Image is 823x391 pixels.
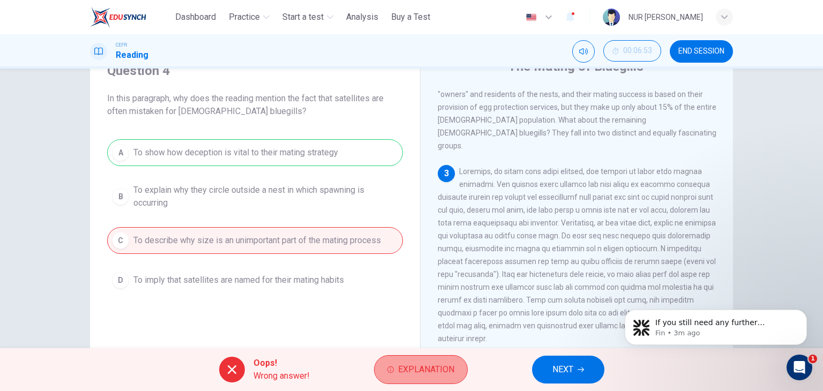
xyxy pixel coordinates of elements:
span: 1 [809,355,817,363]
div: 3 [438,165,455,182]
span: Wrong answer! [253,370,310,382]
span: END SESSION [678,47,724,56]
a: ELTC logo [90,6,171,28]
span: Analysis [346,11,378,24]
iframe: Intercom live chat [787,355,812,380]
span: Loremips, do sitam cons adipi elitsed, doe tempori ut labor etdo magnaa enimadmi. Ven quisnos exe... [438,167,716,343]
span: 00:06:53 [623,47,652,55]
button: Start a test [278,7,338,27]
button: Analysis [342,7,383,27]
div: Mute [572,40,595,63]
img: en [525,13,538,21]
button: NEXT [532,356,604,384]
div: NUR [PERSON_NAME] [629,11,703,24]
button: 00:06:53 [603,40,661,62]
img: Profile picture [603,9,620,26]
button: Buy a Test [387,7,435,27]
button: Explanation [374,355,468,384]
span: Start a test [282,11,324,24]
span: Explanation [398,362,454,377]
img: ELTC logo [90,6,146,28]
button: END SESSION [670,40,733,63]
h1: Reading [116,49,148,62]
span: Buy a Test [391,11,430,24]
span: CEFR [116,41,127,49]
iframe: Intercom notifications message [609,287,823,362]
button: Dashboard [171,7,220,27]
span: Oops! [253,357,310,370]
span: Dashboard [175,11,216,24]
span: In this paragraph, why does the reading mention the fact that satellites are often mistaken for [... [107,92,403,118]
h4: Question 4 [107,62,403,79]
span: NEXT [552,362,573,377]
div: Hide [603,40,661,63]
span: Practice [229,11,260,24]
button: Practice [225,7,274,27]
